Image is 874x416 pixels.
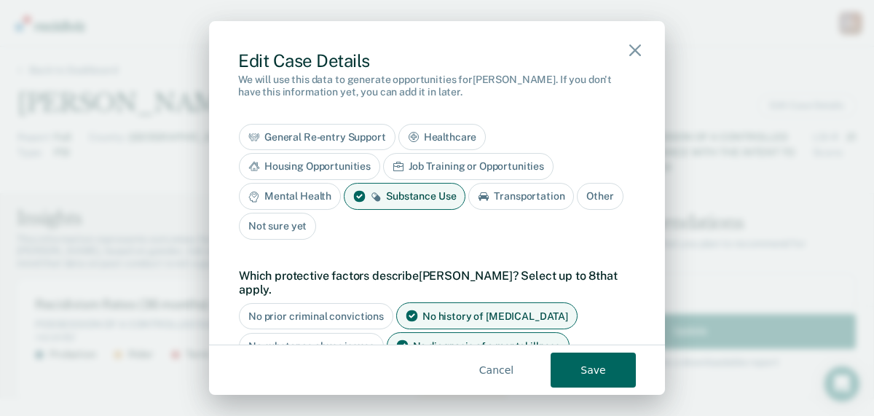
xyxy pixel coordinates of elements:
button: Cancel [454,353,539,388]
div: Transportation [468,183,574,210]
div: Not sure yet [239,213,316,240]
div: Mental Health [239,183,341,210]
div: General Re-entry Support [239,124,395,151]
div: No diagnosis of a mental illness [387,333,570,360]
div: Edit Case Details [238,50,636,71]
div: Substance Use [344,183,465,210]
div: No substance abuse issues [239,333,384,360]
div: Other [577,183,623,210]
div: No history of [MEDICAL_DATA] [396,303,578,330]
div: Healthcare [398,124,487,151]
button: Save [551,353,636,388]
div: No prior criminal convictions [239,303,393,330]
label: Which protective factors describe [PERSON_NAME] ? Select up to 8 that apply. [239,269,628,297]
div: Housing Opportunities [239,154,380,181]
div: We will use this data to generate opportunities for [PERSON_NAME] . If you don't have this inform... [238,74,636,98]
div: Job Training or Opportunities [383,154,554,181]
